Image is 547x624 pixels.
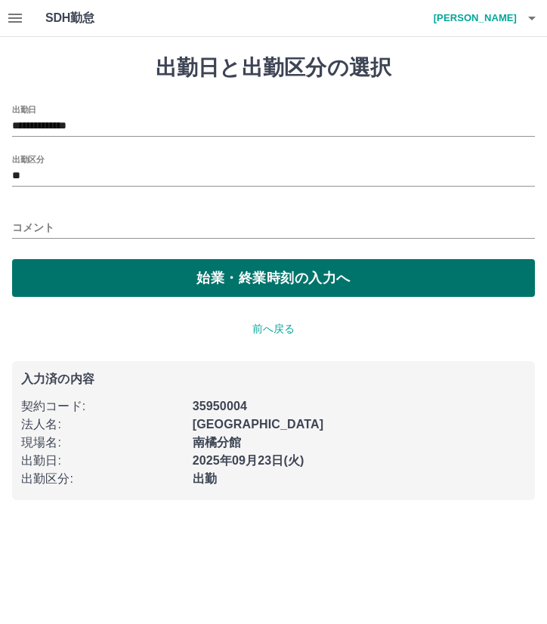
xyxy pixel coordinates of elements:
p: 契約コード : [21,397,184,415]
b: 出勤 [193,472,217,485]
b: [GEOGRAPHIC_DATA] [193,418,324,431]
b: 35950004 [193,400,247,412]
b: 南橘分館 [193,436,242,449]
b: 2025年09月23日(火) [193,454,304,467]
p: 出勤日 : [21,452,184,470]
p: 入力済の内容 [21,373,526,385]
p: 出勤区分 : [21,470,184,488]
p: 現場名 : [21,434,184,452]
label: 出勤区分 [12,153,44,165]
label: 出勤日 [12,103,36,115]
h1: 出勤日と出勤区分の選択 [12,55,535,81]
button: 始業・終業時刻の入力へ [12,259,535,297]
p: 法人名 : [21,415,184,434]
p: 前へ戻る [12,321,535,337]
